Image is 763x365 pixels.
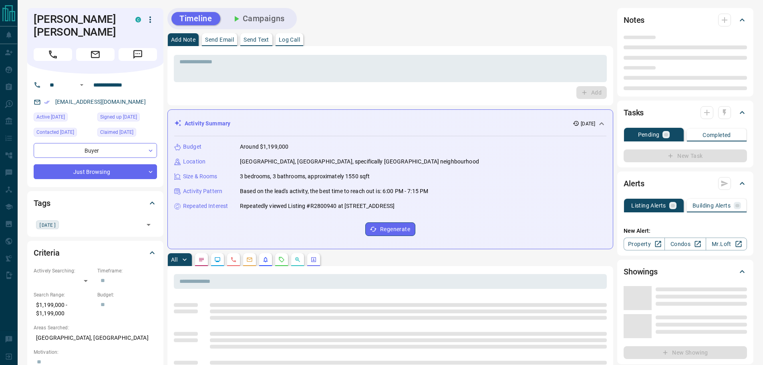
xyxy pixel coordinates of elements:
p: Send Email [205,37,234,42]
div: condos.ca [135,17,141,22]
a: Condos [664,238,706,250]
p: Log Call [279,37,300,42]
a: Mr.Loft [706,238,747,250]
p: Send Text [244,37,269,42]
div: Sat Sep 13 2025 [34,128,93,139]
p: Motivation: [34,349,157,356]
p: [DATE] [581,120,595,127]
span: Signed up [DATE] [100,113,137,121]
p: Areas Searched: [34,324,157,331]
a: [EMAIL_ADDRESS][DOMAIN_NAME] [55,99,146,105]
h2: Tasks [624,106,644,119]
p: Location [183,157,205,166]
button: Open [143,219,154,230]
p: Search Range: [34,291,93,298]
div: Buyer [34,143,157,158]
span: Claimed [DATE] [100,128,133,136]
p: $1,199,000 - $1,199,000 [34,298,93,320]
svg: Requests [278,256,285,263]
div: Notes [624,10,747,30]
svg: Email Verified [44,99,50,105]
div: Fri Sep 12 2025 [97,113,157,124]
p: Add Note [171,37,195,42]
h2: Showings [624,265,658,278]
div: Alerts [624,174,747,193]
p: Completed [703,132,731,138]
svg: Listing Alerts [262,256,269,263]
div: Activity Summary[DATE] [174,116,606,131]
span: [DATE] [39,221,56,229]
p: Budget [183,143,201,151]
div: Tasks [624,103,747,122]
p: All [171,257,177,262]
p: Activity Summary [185,119,230,128]
h2: Alerts [624,177,644,190]
h1: [PERSON_NAME] [PERSON_NAME] [34,13,123,38]
button: Open [77,80,87,90]
p: Pending [638,132,660,137]
div: Criteria [34,243,157,262]
p: [GEOGRAPHIC_DATA], [GEOGRAPHIC_DATA] [34,331,157,345]
p: Based on the lead's activity, the best time to reach out is: 6:00 PM - 7:15 PM [240,187,428,196]
a: Property [624,238,665,250]
p: Size & Rooms [183,172,217,181]
span: Active [DATE] [36,113,65,121]
button: Campaigns [223,12,293,25]
span: Call [34,48,72,61]
svg: Calls [230,256,237,263]
div: Showings [624,262,747,281]
p: Around $1,199,000 [240,143,288,151]
p: Timeframe: [97,267,157,274]
button: Timeline [171,12,220,25]
p: 3 bedrooms, 3 bathrooms, approximately 1550 sqft [240,172,370,181]
span: Contacted [DATE] [36,128,74,136]
p: New Alert: [624,227,747,235]
p: Repeated Interest [183,202,228,210]
p: [GEOGRAPHIC_DATA], [GEOGRAPHIC_DATA], specifically [GEOGRAPHIC_DATA] neighbourhood [240,157,479,166]
h2: Notes [624,14,644,26]
p: Listing Alerts [631,203,666,208]
div: Sat Sep 13 2025 [97,128,157,139]
button: Regenerate [365,222,415,236]
p: Budget: [97,291,157,298]
p: Actively Searching: [34,267,93,274]
div: Fri Sep 12 2025 [34,113,93,124]
svg: Agent Actions [310,256,317,263]
span: Email [76,48,115,61]
span: Message [119,48,157,61]
div: Tags [34,194,157,213]
svg: Lead Browsing Activity [214,256,221,263]
p: Building Alerts [693,203,731,208]
svg: Emails [246,256,253,263]
p: Repeatedly viewed Listing #R2800940 at [STREET_ADDRESS] [240,202,395,210]
div: Just Browsing [34,164,157,179]
svg: Opportunities [294,256,301,263]
h2: Tags [34,197,50,210]
h2: Criteria [34,246,60,259]
svg: Notes [198,256,205,263]
p: Activity Pattern [183,187,222,196]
